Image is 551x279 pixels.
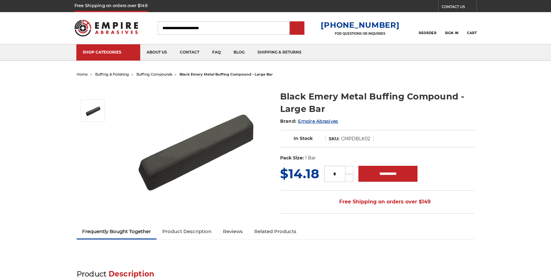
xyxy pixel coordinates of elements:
[83,50,134,55] div: SHOP CATEGORIES
[419,31,436,35] span: Reorder
[280,90,475,115] h1: Black Emery Metal Buffing Compound - Large Bar
[467,21,477,35] a: Cart
[280,155,304,161] dt: Pack Size:
[249,224,302,239] a: Related Products
[157,224,217,239] a: Product Description
[324,195,431,208] span: Free Shipping on orders over $149
[341,136,370,142] dd: CMPDBLK02
[329,136,340,142] dt: SKU:
[131,84,259,211] img: Black Stainless Steel Buffing Compound
[140,44,173,61] a: about us
[321,20,399,30] a: [PHONE_NUMBER]
[180,72,273,77] span: black emery metal buffing compound - large bar
[305,155,316,161] dd: 1 Bar
[291,22,303,35] input: Submit
[294,136,313,141] span: In Stock
[321,32,399,36] p: FOR QUESTIONS OR INQUIRIES
[217,224,249,239] a: Reviews
[85,103,101,119] img: Black Stainless Steel Buffing Compound
[74,16,138,40] img: Empire Abrasives
[280,166,319,181] span: $14.18
[95,72,129,77] a: buffing & polishing
[173,44,206,61] a: contact
[77,72,88,77] a: home
[445,31,459,35] span: Sign In
[77,224,157,239] a: Frequently Bought Together
[442,3,477,12] a: CONTACT US
[136,72,172,77] a: buffing compounds
[76,44,140,61] a: SHOP CATEGORIES
[280,118,297,124] span: Brand:
[109,269,155,278] span: Description
[227,44,251,61] a: blog
[467,31,477,35] span: Cart
[206,44,227,61] a: faq
[298,118,338,124] a: Empire Abrasives
[251,44,308,61] a: shipping & returns
[419,21,436,35] a: Reorder
[77,269,107,278] span: Product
